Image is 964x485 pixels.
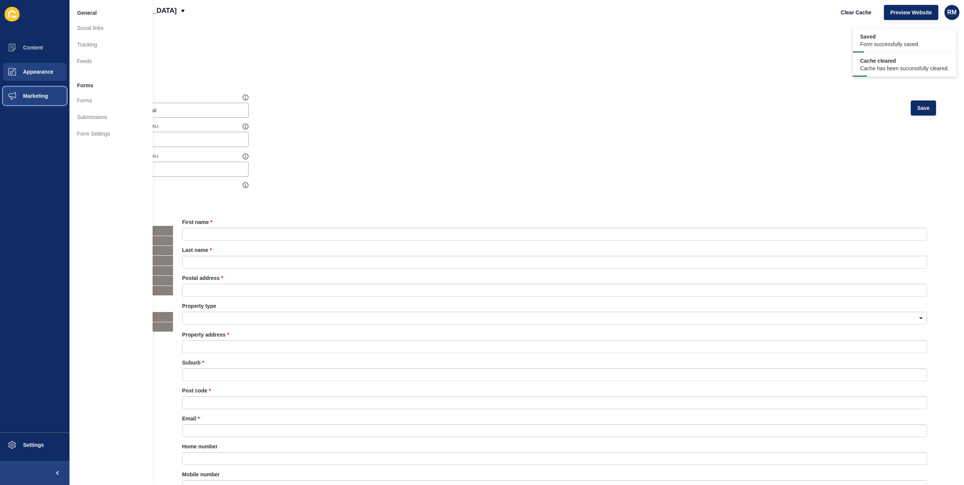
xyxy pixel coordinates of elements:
label: Home number [182,443,218,450]
span: Preview Website [890,9,932,16]
span: RM [947,9,957,16]
button: Clear Cache [834,5,878,20]
a: Forms [70,92,153,109]
a: Feeds [70,53,153,70]
span: Saved [860,33,919,40]
button: Preview Website [884,5,938,20]
label: Post code [182,387,211,394]
a: Social links [70,20,153,36]
label: First name [182,218,212,226]
a: Form Settings [70,125,153,142]
label: Email [182,415,200,422]
span: Cache has been successfully cleared. [860,65,949,72]
label: Property address [182,331,229,338]
a: Submissions [70,109,153,125]
label: Mobile number [182,471,220,478]
label: Last name [182,246,212,254]
span: Clear Cache [841,9,871,16]
label: Suburb [182,359,204,366]
label: Postal address [182,274,223,282]
a: Tracking [70,36,153,53]
span: Save [917,104,930,112]
button: Save [911,100,936,116]
span: Form successfully saved. [860,40,919,48]
span: General [77,9,97,17]
span: Forms [77,82,93,89]
span: Cache cleared [860,57,949,65]
label: Property type [182,302,216,310]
